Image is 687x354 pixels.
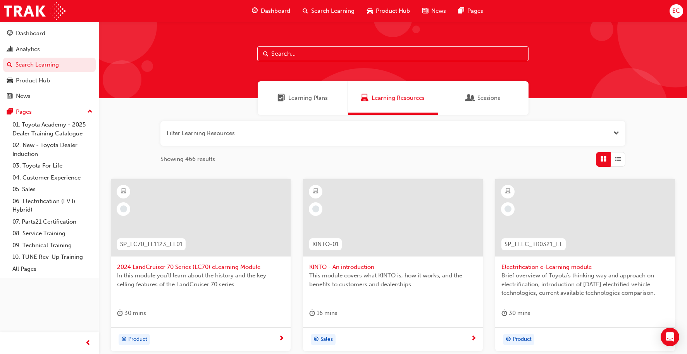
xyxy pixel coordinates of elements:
a: 06. Electrification (EV & Hybrid) [9,195,96,216]
span: up-icon [87,107,93,117]
span: pages-icon [7,109,13,116]
a: 02. New - Toyota Dealer Induction [9,139,96,160]
span: duration-icon [501,308,507,318]
span: target-icon [506,335,511,345]
a: Analytics [3,42,96,56]
button: EC [670,4,683,18]
span: guage-icon [252,6,258,16]
span: news-icon [7,93,13,100]
span: Electrification e-Learning module [501,263,669,272]
div: 30 mins [117,308,146,318]
span: Product [128,335,147,344]
span: Search Learning [311,7,355,15]
a: Product Hub [3,74,96,88]
span: guage-icon [7,30,13,37]
span: target-icon [313,335,319,345]
span: Sessions [477,94,500,103]
span: List [615,155,621,164]
span: Brief overview of Toyota’s thinking way and approach on electrification, introduction of [DATE] e... [501,271,669,298]
span: learningResourceType_ELEARNING-icon [313,186,319,197]
div: Dashboard [16,29,45,38]
span: Product Hub [376,7,410,15]
a: guage-iconDashboard [246,3,296,19]
span: Product [513,335,532,344]
span: search-icon [7,62,12,68]
span: Pages [467,7,483,15]
a: pages-iconPages [452,3,489,19]
a: News [3,89,96,103]
button: Pages [3,105,96,119]
div: 30 mins [501,308,530,318]
div: News [16,92,31,101]
span: Learning Resources [372,94,425,103]
span: next-icon [279,335,284,342]
a: search-iconSearch Learning [296,3,361,19]
a: Learning PlansLearning Plans [258,81,348,115]
span: Learning Plans [288,94,328,103]
span: learningResourceType_ELEARNING-icon [505,186,511,197]
a: Dashboard [3,26,96,41]
a: 10. TUNE Rev-Up Training [9,251,96,263]
span: car-icon [367,6,373,16]
span: 2024 LandCruiser 70 Series (LC70) eLearning Module [117,263,284,272]
span: Search [263,50,269,58]
span: Sessions [467,94,474,103]
span: Showing 466 results [160,155,215,164]
a: news-iconNews [416,3,452,19]
span: duration-icon [309,308,315,318]
a: All Pages [9,263,96,275]
span: This module covers what KINTO is, how it works, and the benefits to customers and dealerships. [309,271,477,289]
div: Analytics [16,45,40,54]
div: 16 mins [309,308,337,318]
span: News [431,7,446,15]
span: prev-icon [85,339,91,348]
span: learningRecordVerb_NONE-icon [120,205,127,212]
span: learningRecordVerb_NONE-icon [312,205,319,212]
button: Open the filter [613,129,619,138]
span: next-icon [471,335,477,342]
span: car-icon [7,77,13,84]
span: duration-icon [117,308,123,318]
span: Learning Resources [361,94,368,103]
button: DashboardAnalyticsSearch LearningProduct HubNews [3,25,96,105]
span: EC [672,7,680,15]
div: Pages [16,108,32,116]
a: Search Learning [3,58,96,72]
input: Search... [257,46,529,61]
span: In this module you'll learn about the history and the key selling features of the LandCruiser 70 ... [117,271,284,289]
span: Learning Plans [277,94,285,103]
a: SP_ELEC_TK0321_ELElectrification e-Learning moduleBrief overview of Toyota’s thinking way and app... [495,179,675,352]
img: Trak [4,2,65,20]
span: Sales [320,335,333,344]
span: SP_LC70_FL1123_EL01 [120,240,183,249]
span: SP_ELEC_TK0321_EL [504,240,563,249]
span: chart-icon [7,46,13,53]
a: KINTO-01KINTO - An introductionThis module covers what KINTO is, how it works, and the benefits t... [303,179,483,352]
span: news-icon [422,6,428,16]
a: 04. Customer Experience [9,172,96,184]
a: 08. Service Training [9,227,96,239]
a: 01. Toyota Academy - 2025 Dealer Training Catalogue [9,119,96,139]
span: Dashboard [261,7,290,15]
span: search-icon [303,6,308,16]
span: target-icon [121,335,127,345]
div: Product Hub [16,76,50,85]
div: Open Intercom Messenger [661,328,679,346]
a: SP_LC70_FL1123_EL012024 LandCruiser 70 Series (LC70) eLearning ModuleIn this module you'll learn ... [111,179,291,352]
a: 09. Technical Training [9,239,96,251]
a: SessionsSessions [438,81,529,115]
span: KINTO - An introduction [309,263,477,272]
a: 03. Toyota For Life [9,160,96,172]
a: 05. Sales [9,183,96,195]
a: Learning ResourcesLearning Resources [348,81,438,115]
span: learningResourceType_ELEARNING-icon [121,186,126,197]
span: Grid [601,155,606,164]
span: pages-icon [458,6,464,16]
span: KINTO-01 [312,240,339,249]
a: car-iconProduct Hub [361,3,416,19]
span: learningRecordVerb_NONE-icon [504,205,511,212]
a: 07. Parts21 Certification [9,216,96,228]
